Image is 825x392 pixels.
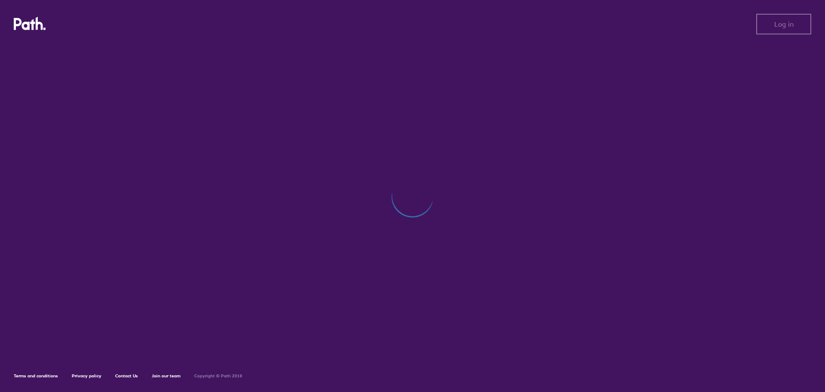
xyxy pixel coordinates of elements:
[72,373,101,379] a: Privacy policy
[194,373,242,379] h6: Copyright © Path 2018
[774,20,794,28] span: Log in
[152,373,180,379] a: Join our team
[756,14,811,34] button: Log in
[14,373,58,379] a: Terms and conditions
[115,373,138,379] a: Contact Us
